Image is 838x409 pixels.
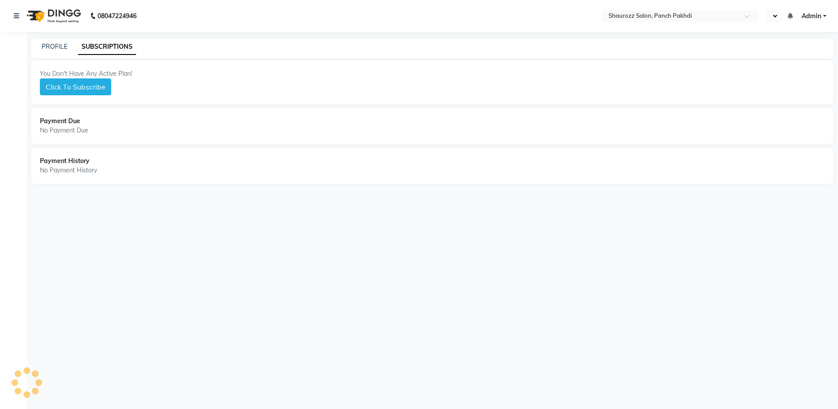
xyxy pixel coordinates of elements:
div: You Don't Have Any Active Plan! [40,69,825,78]
div: No Payment History [40,166,825,175]
span: Admin [802,12,821,21]
div: No Payment Due [40,126,825,135]
b: 08047224946 [97,4,136,28]
div: Payment Due [40,117,825,126]
div: Payment History [40,156,825,166]
a: PROFILE [42,43,67,51]
a: SUBSCRIPTIONS [78,39,136,55]
button: Click To Subscribe [40,78,111,95]
img: logo [23,4,83,28]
